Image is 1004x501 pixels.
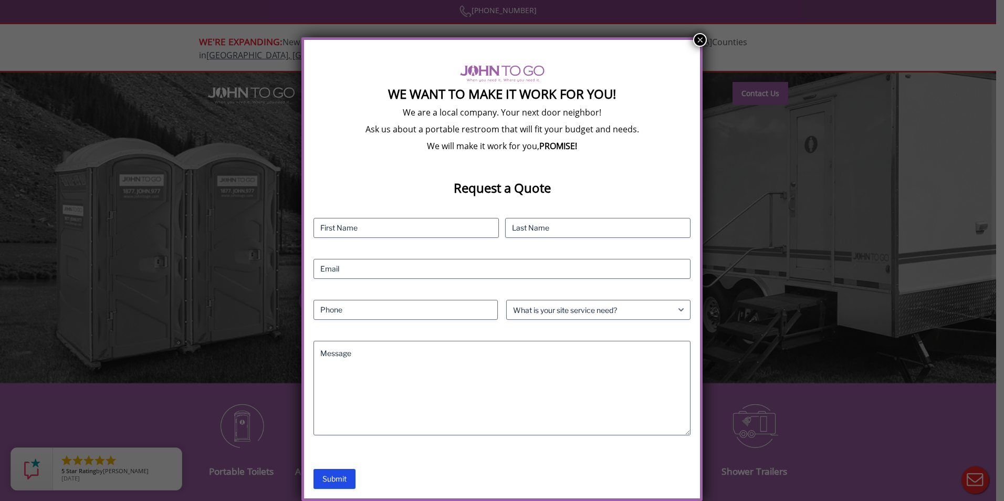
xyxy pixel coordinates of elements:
[313,469,355,489] input: Submit
[505,218,691,238] input: Last Name
[313,140,691,152] p: We will make it work for you,
[313,107,691,118] p: We are a local company. Your next door neighbor!
[388,85,616,102] strong: We Want To Make It Work For You!
[460,65,545,82] img: logo of viptogo
[313,259,691,279] input: Email
[454,179,551,196] strong: Request a Quote
[313,218,499,238] input: First Name
[313,123,691,135] p: Ask us about a portable restroom that will fit your budget and needs.
[313,300,498,320] input: Phone
[693,33,707,47] button: Close
[539,140,577,152] b: PROMISE!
